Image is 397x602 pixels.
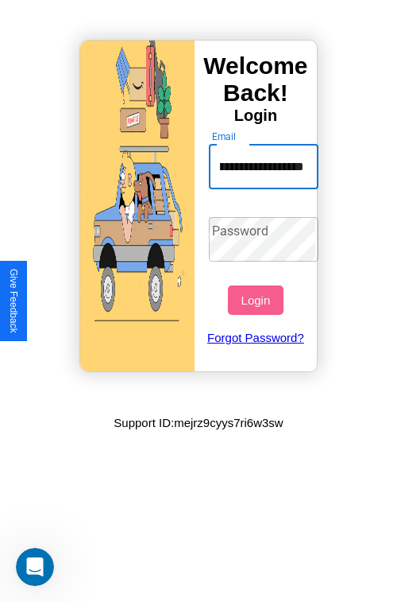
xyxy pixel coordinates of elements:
[228,285,283,315] button: Login
[195,52,317,107] h3: Welcome Back!
[201,315,311,360] a: Forgot Password?
[80,41,195,371] img: gif
[195,107,317,125] h4: Login
[212,130,237,143] label: Email
[114,412,283,433] p: Support ID: mejrz9cyys7ri6w3sw
[16,548,54,586] iframe: Intercom live chat
[8,269,19,333] div: Give Feedback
